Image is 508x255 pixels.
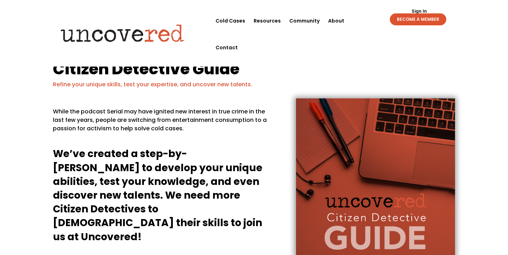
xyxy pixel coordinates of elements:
p: Refine your unique skills, test your expertise, and uncover new talents. [53,80,455,89]
p: While the podcast Serial may have ignited new interest in true crime in the last few years, peopl... [53,107,271,138]
a: Resources [254,7,281,34]
h1: Citizen Detective Guide [53,61,455,80]
img: Uncovered logo [55,19,190,47]
a: Cold Cases [216,7,245,34]
a: About [328,7,344,34]
a: BECOME A MEMBER [390,13,446,25]
a: Community [289,7,320,34]
a: Contact [216,34,238,61]
h4: We’ve created a step-by-[PERSON_NAME] to develop your unique abilities, test your knowledge, and ... [53,147,271,247]
a: Sign In [408,9,431,13]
